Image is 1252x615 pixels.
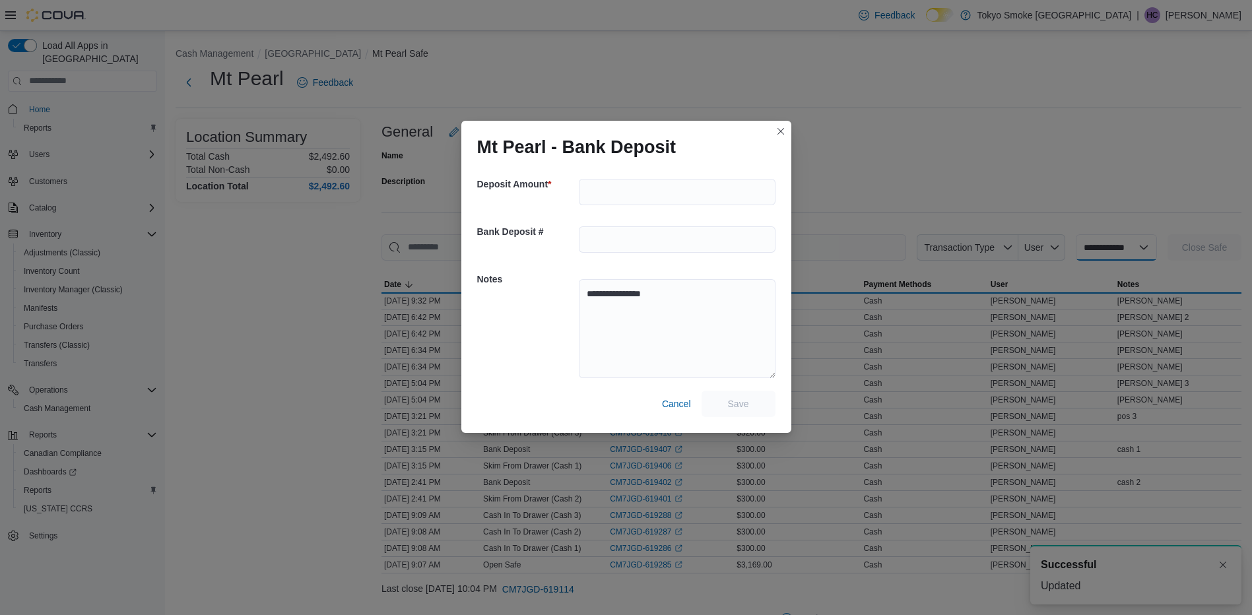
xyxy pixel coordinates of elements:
[657,391,696,417] button: Cancel
[477,171,576,197] h5: Deposit Amount
[662,397,691,410] span: Cancel
[728,397,749,410] span: Save
[477,137,676,158] h1: Mt Pearl - Bank Deposit
[773,123,789,139] button: Closes this modal window
[477,218,576,245] h5: Bank Deposit #
[702,391,775,417] button: Save
[477,266,576,292] h5: Notes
